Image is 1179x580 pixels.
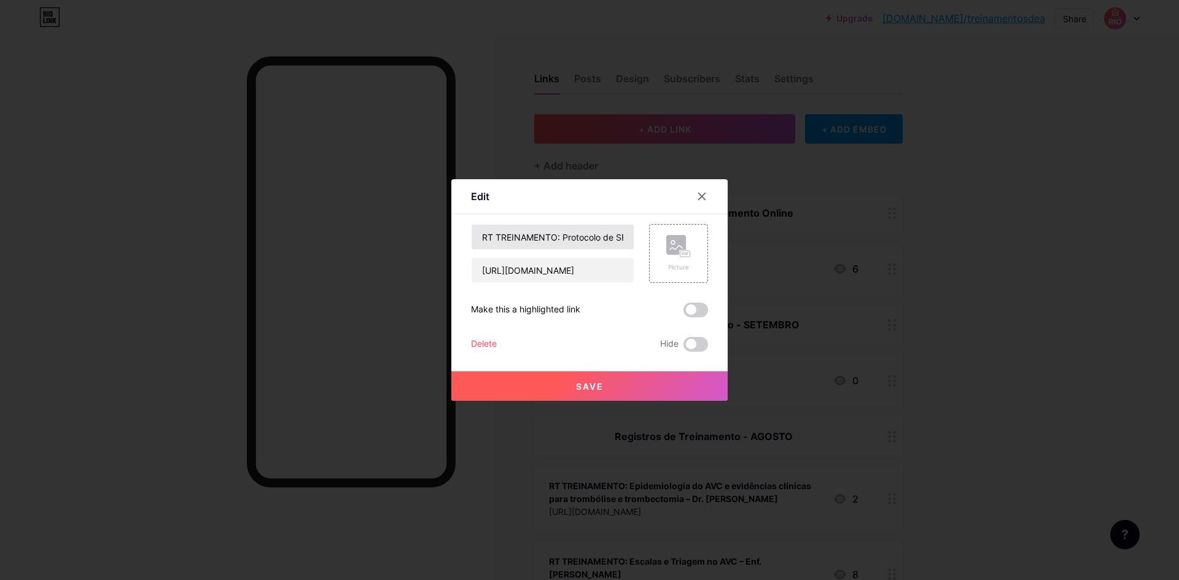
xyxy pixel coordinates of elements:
[472,225,634,249] input: Title
[576,381,604,392] span: Save
[660,337,679,352] span: Hide
[471,303,580,317] div: Make this a highlighted link
[472,258,634,282] input: URL
[471,337,497,352] div: Delete
[451,371,728,401] button: Save
[666,263,691,272] div: Picture
[471,189,489,204] div: Edit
